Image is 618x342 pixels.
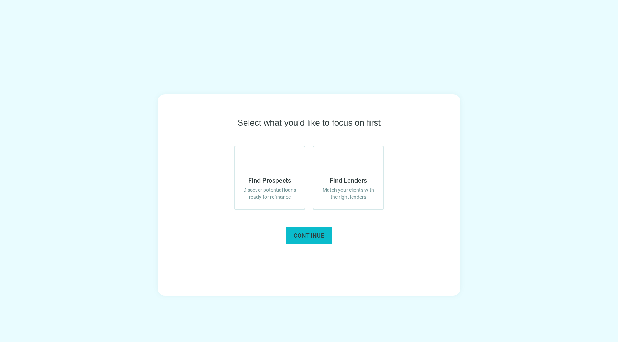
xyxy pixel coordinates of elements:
button: Continue [286,227,332,244]
span: Find Lenders [330,176,367,185]
span: Discover potential loans ready for refinance [242,186,298,201]
span: Continue [294,232,325,239]
span: Select what you’d like to focus on first [237,117,381,129]
span: Match your clients with the right lenders [320,186,376,201]
span: Find Prospects [248,176,291,185]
